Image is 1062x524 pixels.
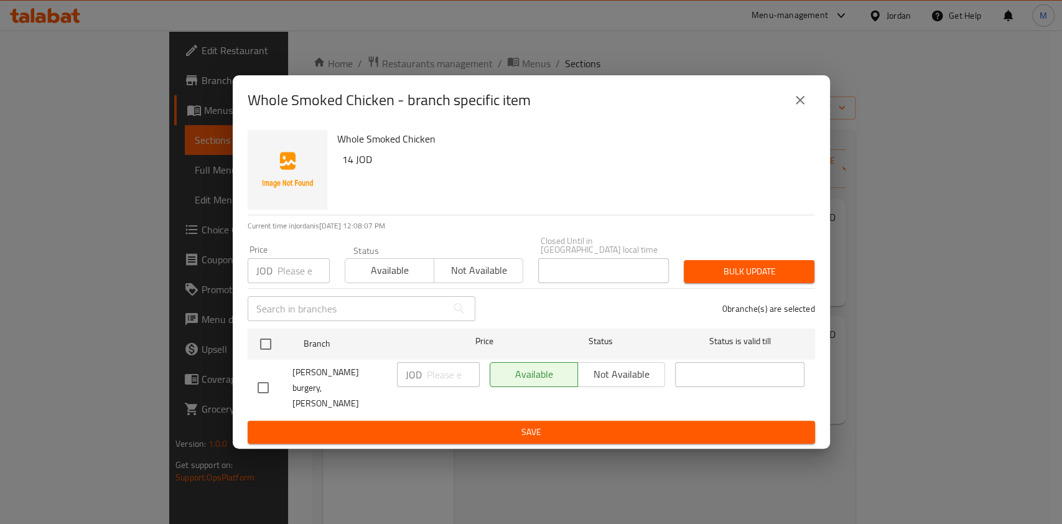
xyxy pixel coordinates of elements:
span: Branch [304,336,433,352]
button: Save [248,421,815,444]
span: Status is valid till [675,334,804,349]
h6: Whole Smoked Chicken [337,130,805,147]
p: JOD [256,263,272,278]
button: close [785,85,815,115]
p: JOD [406,367,422,382]
h6: 14 JOD [342,151,805,168]
button: Not available [434,258,523,283]
input: Please enter price [277,258,330,283]
span: Save [258,424,805,440]
img: Whole Smoked Chicken [248,130,327,210]
p: 0 branche(s) are selected [722,302,815,315]
span: Bulk update [694,264,804,279]
span: [PERSON_NAME] burgery, [PERSON_NAME] [292,365,387,411]
span: Price [443,334,526,349]
button: Available [345,258,434,283]
span: Not available [439,261,518,279]
span: Available [350,261,429,279]
span: Status [536,334,665,349]
input: Search in branches [248,296,447,321]
h2: Whole Smoked Chicken - branch specific item [248,90,531,110]
p: Current time in Jordan is [DATE] 12:08:07 PM [248,220,815,232]
button: Bulk update [684,260,814,283]
input: Please enter price [427,362,480,387]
